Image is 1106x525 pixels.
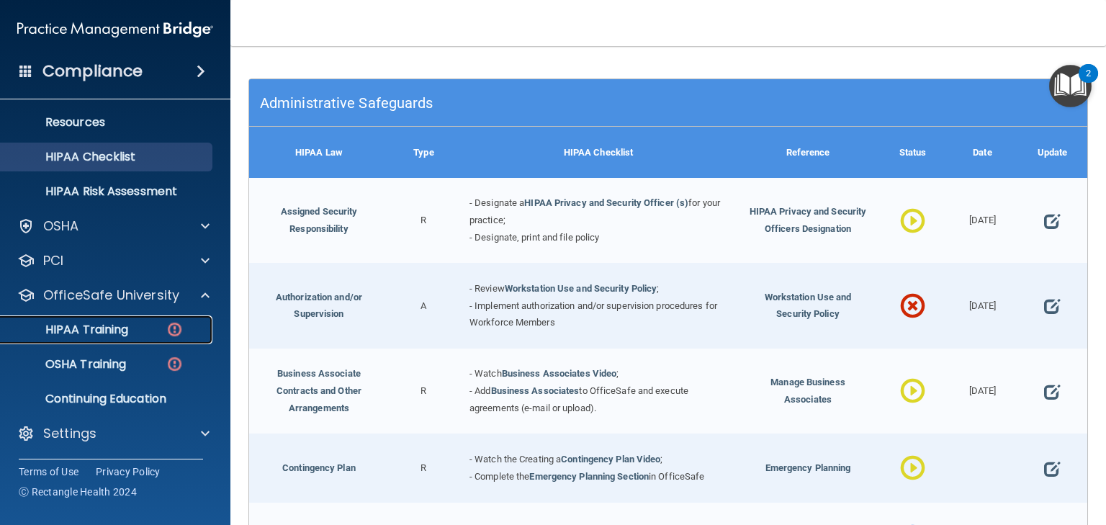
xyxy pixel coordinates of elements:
div: [DATE] [948,178,1017,263]
div: Status [878,127,948,178]
span: - Watch the Creating a [469,454,561,465]
span: for your practice; [469,197,720,225]
a: Settings [17,425,210,442]
p: OSHA Training [9,357,126,372]
p: Continuing Education [9,392,206,406]
a: Business Associates Video [502,368,617,379]
img: PMB logo [17,15,213,44]
span: in OfficeSafe [649,471,704,482]
span: Workstation Use and Security Policy [765,292,852,320]
span: - Add [469,385,491,396]
span: ; [660,454,662,465]
a: Authorization and/or Supervision [276,292,362,320]
span: - Review [469,283,505,294]
p: Resources [9,115,206,130]
span: HIPAA Privacy and Security Officers Designation [750,206,867,234]
div: [DATE] [948,349,1017,434]
div: [DATE] [948,263,1017,348]
span: - Designate a [469,197,524,208]
p: OSHA [43,217,79,235]
span: ; [616,368,619,379]
div: HIPAA Checklist [459,127,738,178]
div: 2 [1086,73,1091,92]
a: OfficeSafe University [17,287,210,304]
p: HIPAA Checklist [9,150,206,164]
img: danger-circle.6113f641.png [166,320,184,338]
div: Date [948,127,1017,178]
p: OfficeSafe University [43,287,179,304]
div: Type [389,127,459,178]
a: Assigned Security Responsibility [281,206,358,234]
span: - Designate, print and file policy [469,232,599,243]
button: Open Resource Center, 2 new notifications [1049,65,1092,107]
div: A [389,263,459,348]
a: Contingency Plan [282,462,356,473]
p: HIPAA Risk Assessment [9,184,206,199]
div: Reference [738,127,878,178]
div: R [389,178,459,263]
a: Business Associate Contracts and Other Arrangements [276,368,361,413]
span: - Implement authorization and/or supervision procedures for Workforce Members [469,300,717,328]
a: Contingency Plan Video [561,454,660,465]
h4: Compliance [42,61,143,81]
span: to OfficeSafe and execute agreements (e-mail or upload). [469,385,688,413]
a: OSHA [17,217,210,235]
span: ; [657,283,659,294]
a: Workstation Use and Security Policy [505,283,657,294]
h5: Administrative Safeguards [260,95,867,111]
p: HIPAA Training [9,323,128,337]
div: HIPAA Law [249,127,389,178]
span: Manage Business Associates [770,377,845,405]
a: Emergency Planning Section [529,471,649,482]
a: Business Associates [491,385,580,396]
div: R [389,434,459,502]
a: Terms of Use [19,465,78,479]
img: danger-circle.6113f641.png [166,355,184,373]
span: Emergency Planning [765,462,851,473]
div: Update [1017,127,1087,178]
a: PCI [17,252,210,269]
p: Settings [43,425,96,442]
p: PCI [43,252,63,269]
a: HIPAA Privacy and Security Officer (s) [524,197,688,208]
span: - Complete the [469,471,529,482]
div: R [389,349,459,434]
span: Ⓒ Rectangle Health 2024 [19,485,137,499]
a: Privacy Policy [96,465,161,479]
span: - Watch [469,368,502,379]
